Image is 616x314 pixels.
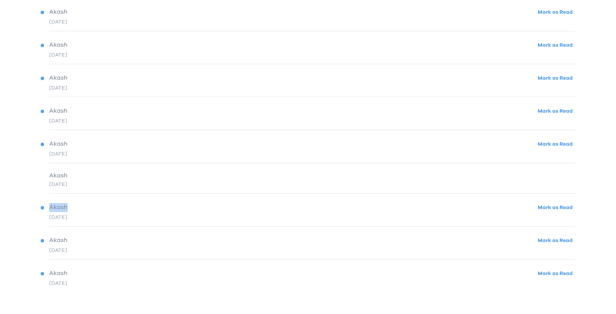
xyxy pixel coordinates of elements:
[535,138,575,150] button: Mark as Read
[49,180,67,188] div: [DATE]
[49,84,67,92] div: [DATE]
[535,235,575,246] button: Mark as Read
[49,236,68,245] span: Akash
[49,8,68,17] span: Akash
[535,72,575,84] button: Mark as Read
[49,246,67,254] div: [DATE]
[49,117,67,125] div: [DATE]
[49,107,68,116] span: Akash
[535,6,575,18] button: Mark as Read
[49,150,67,158] div: [DATE]
[535,268,575,279] button: Mark as Read
[49,279,67,287] div: [DATE]
[49,203,68,212] span: Akash
[49,41,68,50] span: Akash
[49,140,68,149] span: Akash
[49,171,68,180] span: Akash
[49,18,67,26] div: [DATE]
[49,51,67,59] div: [DATE]
[49,74,68,83] span: Akash
[535,39,575,51] button: Mark as Read
[535,202,575,213] button: Mark as Read
[49,269,68,278] span: Akash
[535,105,575,117] button: Mark as Read
[49,213,67,221] div: [DATE]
